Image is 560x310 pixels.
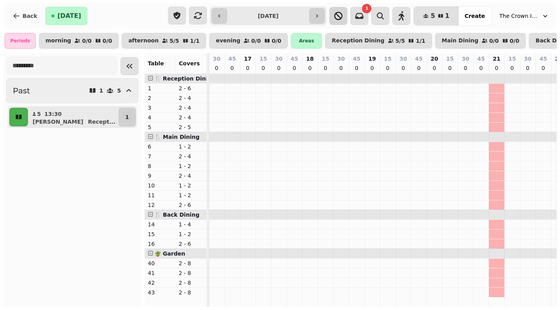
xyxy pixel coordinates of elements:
[400,64,406,72] p: 0
[244,55,251,63] p: 17
[179,172,204,180] p: 2 - 4
[290,55,298,63] p: 45
[338,64,344,72] p: 0
[6,78,138,103] button: Past15
[148,162,173,170] p: 8
[154,75,215,82] span: 🍴 Reception Dining
[148,143,173,151] p: 6
[395,38,405,44] p: 5 / 5
[179,279,204,287] p: 2 - 8
[88,118,115,126] p: Recept ...
[495,9,554,23] button: The Crown Inn
[508,55,516,63] p: 15
[119,108,136,126] button: 1
[148,201,173,209] p: 12
[353,55,360,63] p: 45
[100,88,103,93] p: 1
[179,182,204,189] p: 1 - 2
[306,55,313,63] p: 18
[442,38,478,44] p: Main Dining
[154,250,185,257] span: 🪴 Garden
[23,13,37,19] span: Back
[276,64,282,72] p: 0
[45,7,87,25] button: [DATE]
[179,221,204,228] p: 1 - 4
[458,7,491,25] button: Create
[462,55,469,63] p: 30
[39,33,119,49] button: morning0/00/0
[154,134,199,140] span: 🍴 Main Dining
[489,38,499,44] p: 0 / 0
[103,38,112,44] p: 0 / 0
[179,60,200,67] span: Covers
[117,88,121,93] p: 5
[213,55,220,63] p: 30
[431,64,437,72] p: 0
[179,191,204,199] p: 1 - 2
[229,64,235,72] p: 0
[322,64,329,72] p: 0
[148,191,173,199] p: 11
[148,152,173,160] p: 7
[291,33,322,49] div: Areas
[148,60,164,67] span: Table
[128,38,159,44] p: afternoon
[179,104,204,112] p: 2 - 4
[148,94,173,102] p: 2
[540,64,546,72] p: 0
[179,114,204,121] p: 2 - 4
[509,64,515,72] p: 0
[179,289,204,296] p: 2 - 8
[325,33,432,49] button: Reception Dining5/51/1
[272,38,282,44] p: 0 / 0
[44,110,62,118] p: 13:30
[170,38,179,44] p: 5 / 5
[213,64,220,72] p: 0
[275,55,282,63] p: 30
[179,84,204,92] p: 2 - 6
[148,269,173,277] p: 41
[291,64,297,72] p: 0
[179,269,204,277] p: 2 - 8
[499,12,538,20] span: The Crown Inn
[179,143,204,151] p: 1 - 2
[37,110,41,118] p: 5
[179,201,204,209] p: 2 - 6
[179,240,204,248] p: 2 - 6
[228,55,236,63] p: 45
[148,114,173,121] p: 4
[121,57,138,75] button: Collapse sidebar
[446,55,453,63] p: 15
[337,55,345,63] p: 30
[148,259,173,267] p: 40
[179,230,204,238] p: 1 - 2
[462,64,469,72] p: 0
[148,221,173,228] p: 14
[125,113,129,121] p: 1
[179,152,204,160] p: 2 - 4
[179,162,204,170] p: 1 - 2
[33,118,83,126] p: [PERSON_NAME]
[368,55,376,63] p: 19
[332,38,384,44] p: Reception Dining
[510,38,520,44] p: 0 / 0
[6,7,44,25] button: Back
[478,64,484,72] p: 0
[435,33,526,49] button: Main Dining0/00/0
[58,13,81,19] span: [DATE]
[384,55,391,63] p: 15
[430,13,435,19] span: 5
[82,38,92,44] p: 0 / 0
[259,55,267,63] p: 15
[322,55,329,63] p: 15
[493,64,500,72] p: 0
[307,64,313,72] p: 0
[415,55,422,63] p: 45
[148,182,173,189] p: 10
[445,13,450,19] span: 1
[179,123,204,131] p: 2 - 5
[430,55,438,63] p: 20
[539,55,547,63] p: 45
[216,38,240,44] p: evening
[122,33,206,49] button: afternoon5/51/1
